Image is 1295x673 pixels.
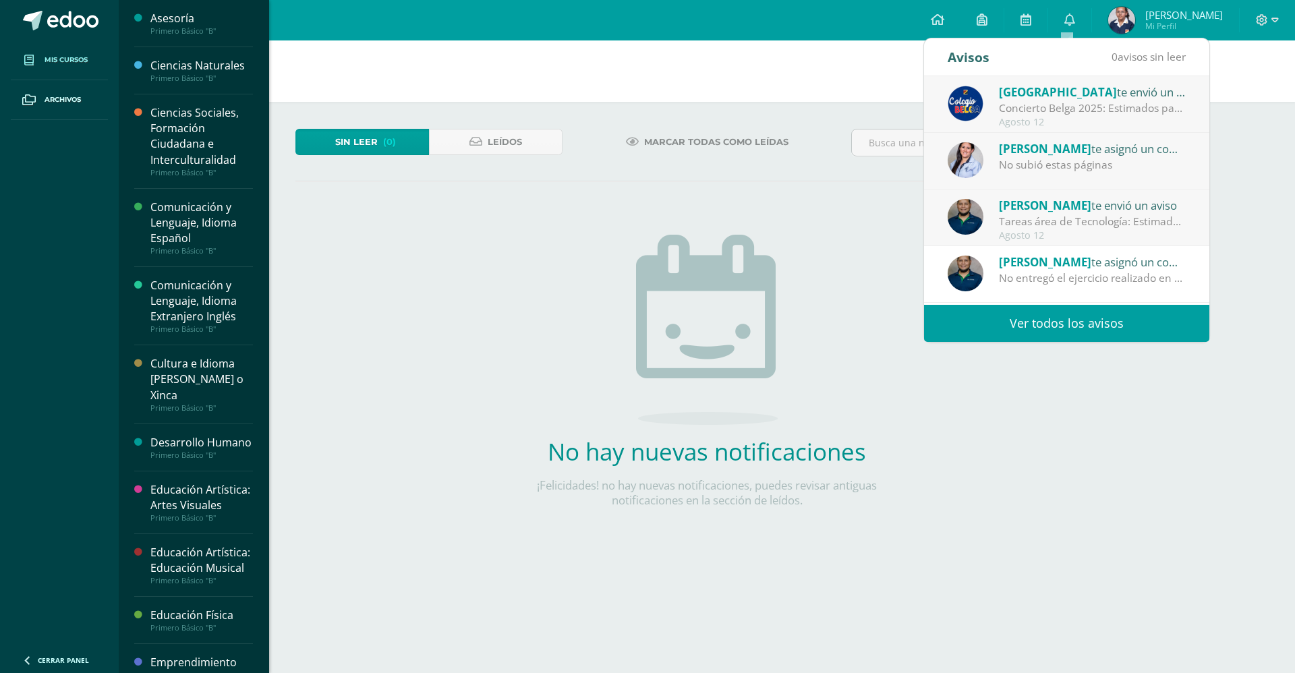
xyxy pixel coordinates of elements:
[150,545,253,576] div: Educación Artística: Educación Musical
[150,200,253,256] a: Comunicación y Lenguaje, Idioma EspañolPrimero Básico "B"
[150,278,253,334] a: Comunicación y Lenguaje, Idioma Extranjero InglésPrimero Básico "B"
[150,513,253,523] div: Primero Básico "B"
[644,129,788,154] span: Marcar todas como leídas
[999,214,1186,229] div: Tareas área de Tecnología: Estimados padres de familia: Reciban un cordial saludo. El motivo de e...
[45,55,88,65] span: Mis cursos
[150,58,253,83] a: Ciencias NaturalesPrimero Básico "B"
[1145,8,1223,22] span: [PERSON_NAME]
[150,356,253,403] div: Cultura e Idioma [PERSON_NAME] o Xinca
[150,403,253,413] div: Primero Básico "B"
[948,199,983,235] img: d75c63bec02e1283ee24e764633d115c.png
[999,157,1186,173] div: No subió estas páginas
[38,655,89,665] span: Cerrar panel
[852,129,1118,156] input: Busca una notificación aquí
[150,200,253,246] div: Comunicación y Lenguaje, Idioma Español
[150,623,253,633] div: Primero Básico "B"
[150,482,253,523] a: Educación Artística: Artes VisualesPrimero Básico "B"
[150,435,253,450] div: Desarrollo Humano
[999,140,1186,157] div: te asignó un comentario en 'Páginas del libro ecosistemas, Tierra y contaminación' para 'Ciencias...
[150,278,253,324] div: Comunicación y Lenguaje, Idioma Extranjero Inglés
[999,117,1186,128] div: Agosto 12
[999,196,1186,214] div: te envió un aviso
[1112,49,1186,64] span: avisos sin leer
[508,436,906,467] h2: No hay nuevas notificaciones
[11,40,108,80] a: Mis cursos
[150,324,253,334] div: Primero Básico "B"
[150,11,253,26] div: Asesoría
[999,100,1186,116] div: Concierto Belga 2025: Estimados padres y madres de familia: Les saludamos cordialmente deseando q...
[150,11,253,36] a: AsesoríaPrimero Básico "B"
[999,141,1091,156] span: [PERSON_NAME]
[948,86,983,121] img: 919ad801bb7643f6f997765cf4083301.png
[150,576,253,585] div: Primero Básico "B"
[1112,49,1118,64] span: 0
[508,478,906,508] p: ¡Felicidades! no hay nuevas notificaciones, puedes revisar antiguas notificaciones en la sección ...
[636,235,778,425] img: no_activities.png
[150,608,253,623] div: Educación Física
[999,198,1091,213] span: [PERSON_NAME]
[999,83,1186,100] div: te envió un aviso
[999,230,1186,241] div: Agosto 12
[150,105,253,167] div: Ciencias Sociales, Formación Ciudadana e Interculturalidad
[150,105,253,177] a: Ciencias Sociales, Formación Ciudadana e InterculturalidadPrimero Básico "B"
[150,168,253,177] div: Primero Básico "B"
[150,246,253,256] div: Primero Básico "B"
[429,129,563,155] a: Leídos
[999,270,1186,286] div: No entregó el ejercicio realizado en clase. Puede entregar a más tardar el [DATE] 14 sobre el 80%.
[609,129,805,155] a: Marcar todas como leídas
[150,58,253,74] div: Ciencias Naturales
[150,356,253,412] a: Cultura e Idioma [PERSON_NAME] o XincaPrimero Básico "B"
[383,129,396,154] span: (0)
[488,129,522,154] span: Leídos
[150,482,253,513] div: Educación Artística: Artes Visuales
[150,450,253,460] div: Primero Básico "B"
[150,608,253,633] a: Educación FísicaPrimero Básico "B"
[1145,20,1223,32] span: Mi Perfil
[150,26,253,36] div: Primero Básico "B"
[999,253,1186,270] div: te asignó un comentario en 'Ejercicio 5, Mecanet' para 'Tecnologías del Aprendizaje y la Comunica...
[45,94,81,105] span: Archivos
[11,80,108,120] a: Archivos
[150,545,253,585] a: Educación Artística: Educación MusicalPrimero Básico "B"
[150,435,253,460] a: Desarrollo HumanoPrimero Básico "B"
[1108,7,1135,34] img: c45156e0c4315c6567920413048186af.png
[335,129,378,154] span: Sin leer
[948,142,983,178] img: aa878318b5e0e33103c298c3b86d4ee8.png
[295,129,429,155] a: Sin leer(0)
[150,74,253,83] div: Primero Básico "B"
[948,256,983,291] img: d75c63bec02e1283ee24e764633d115c.png
[999,254,1091,270] span: [PERSON_NAME]
[924,305,1209,342] a: Ver todos los avisos
[999,84,1117,100] span: [GEOGRAPHIC_DATA]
